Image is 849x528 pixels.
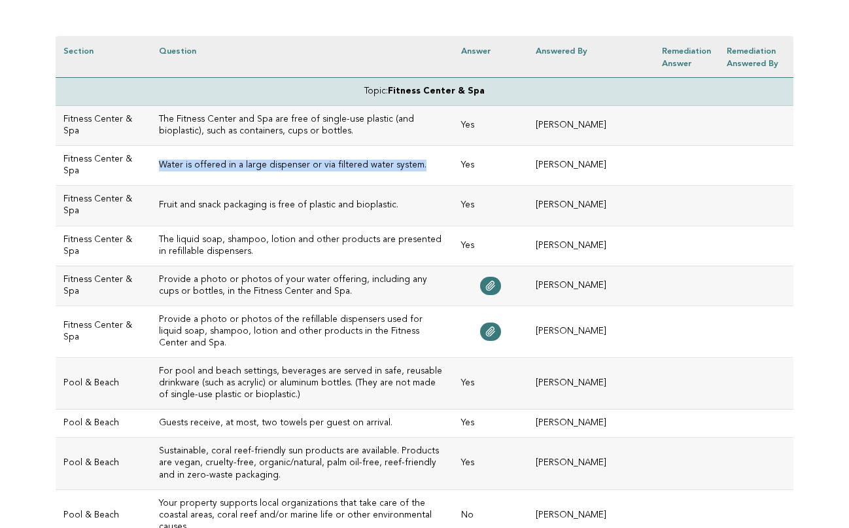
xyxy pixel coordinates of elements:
[151,36,453,78] th: Question
[56,77,793,105] td: Topic:
[56,410,151,438] td: Pool & Beach
[528,36,654,78] th: Answered by
[159,314,445,349] h3: Provide a photo or photos of the refillable dispensers used for liquid soap, shampoo, lotion and ...
[528,186,654,226] td: [PERSON_NAME]
[453,410,528,438] td: Yes
[388,87,485,96] strong: Fitness Center & Spa
[528,438,654,489] td: [PERSON_NAME]
[56,358,151,410] td: Pool & Beach
[159,234,445,258] h3: The liquid soap, shampoo, lotion and other products are presented in refillable dispensers.
[159,274,445,298] h3: Provide a photo or photos of your water offering, including any cups or bottles, in the Fitness C...
[56,146,151,186] td: Fitness Center & Spa
[56,186,151,226] td: Fitness Center & Spa
[159,417,445,429] h3: Guests receive, at most, two towels per guest on arrival.
[719,36,793,78] th: Remediation Answered by
[528,226,654,266] td: [PERSON_NAME]
[453,226,528,266] td: Yes
[528,358,654,410] td: [PERSON_NAME]
[453,106,528,146] td: Yes
[453,36,528,78] th: Answer
[56,306,151,357] td: Fitness Center & Spa
[453,146,528,186] td: Yes
[453,186,528,226] td: Yes
[528,266,654,306] td: [PERSON_NAME]
[56,438,151,489] td: Pool & Beach
[528,106,654,146] td: [PERSON_NAME]
[159,200,445,211] h3: Fruit and snack packaging is free of plastic and bioplastic.
[453,358,528,410] td: Yes
[654,36,719,78] th: Remediation Answer
[56,106,151,146] td: Fitness Center & Spa
[56,226,151,266] td: Fitness Center & Spa
[159,366,445,401] h3: For pool and beach settings, beverages are served in safe, reusable drinkware (such as acrylic) o...
[528,306,654,357] td: [PERSON_NAME]
[528,146,654,186] td: [PERSON_NAME]
[528,410,654,438] td: [PERSON_NAME]
[453,438,528,489] td: Yes
[56,266,151,306] td: Fitness Center & Spa
[56,36,151,78] th: Section
[159,446,445,481] h3: Sustainable, coral reef-friendly sun products are available. Products are vegan, cruelty-free, or...
[159,114,445,137] h3: The Fitness Center and Spa are free of single-use plastic (and bioplastic), such as containers, c...
[159,160,445,171] h3: Water is offered in a large dispenser or via filtered water system.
